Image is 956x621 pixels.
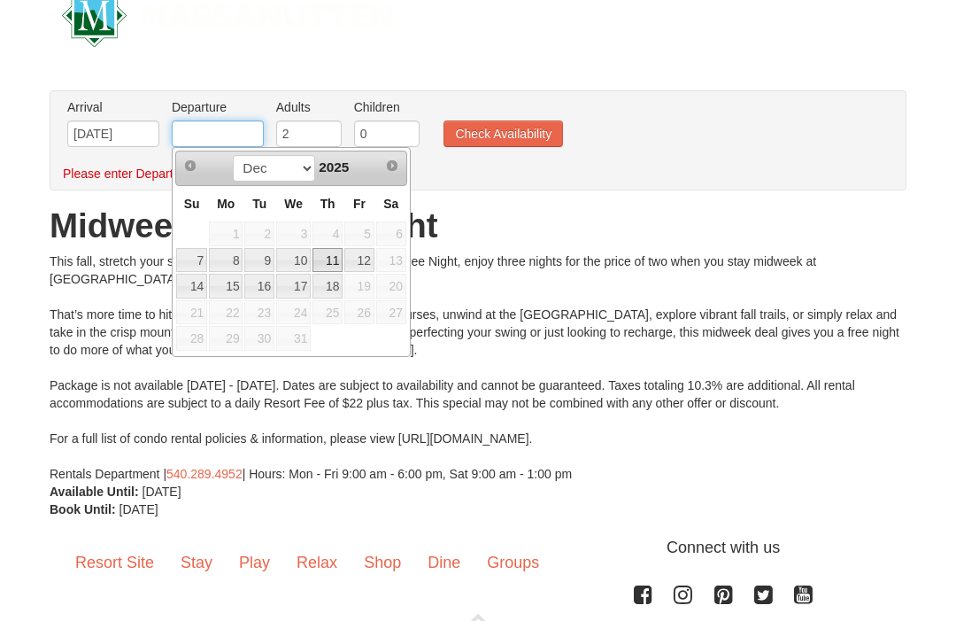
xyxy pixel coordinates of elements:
span: 20 [376,274,406,299]
td: available [175,273,208,299]
td: unAvailable [243,325,275,352]
td: unAvailable [175,325,208,352]
a: 10 [276,248,311,273]
a: 540.289.4952 [166,467,243,481]
a: Relax [283,536,351,591]
span: Friday [353,197,366,211]
span: [DATE] [119,502,158,516]
a: 9 [244,248,274,273]
a: Prev [178,153,203,178]
strong: Available Until: [50,485,139,499]
td: available [275,221,312,247]
label: Departure [172,98,264,116]
a: Groups [474,536,552,591]
label: Children [354,98,420,116]
td: unAvailable [243,299,275,326]
a: Next [380,153,405,178]
button: Check Availability [443,120,563,147]
td: available [208,247,243,274]
td: unAvailable [375,299,407,326]
span: 29 [209,326,243,351]
span: Wednesday [284,197,303,211]
td: unAvailable [343,273,375,299]
span: Next [385,159,399,173]
span: 28 [176,326,207,351]
span: 2 [244,221,274,246]
td: available [312,221,343,247]
td: unAvailable [375,273,407,299]
td: available [275,247,312,274]
span: 24 [276,300,311,325]
span: Monday [217,197,235,211]
a: 17 [276,274,311,299]
td: unAvailable [208,325,243,352]
span: 25 [312,300,343,325]
div: Please enter Departure Date. [63,165,875,182]
span: 3 [276,221,311,246]
span: 19 [344,274,374,299]
span: 6 [376,221,406,246]
a: Stay [167,536,226,591]
a: 11 [312,248,343,273]
a: Play [226,536,283,591]
span: 27 [376,300,406,325]
a: Resort Site [62,536,167,591]
span: 21 [176,300,207,325]
td: available [175,247,208,274]
td: available [312,247,343,274]
td: available [208,273,243,299]
td: unAvailable [275,299,312,326]
a: 16 [244,274,274,299]
td: available [343,247,375,274]
span: 22 [209,300,243,325]
a: 7 [176,248,207,273]
a: 14 [176,274,207,299]
td: available [343,221,375,247]
span: 4 [312,221,343,246]
span: 13 [376,248,406,273]
span: 5 [344,221,374,246]
td: unAvailable [175,299,208,326]
td: unAvailable [208,299,243,326]
td: available [243,247,275,274]
td: available [243,273,275,299]
label: Adults [276,98,342,116]
span: 1 [209,221,243,246]
span: Sunday [184,197,200,211]
td: available [275,273,312,299]
div: This fall, stretch your stay—not your budget! With Midweek Fall Free Night, enjoy three nights fo... [50,252,906,483]
span: 30 [244,326,274,351]
td: available [312,273,343,299]
label: Arrival [67,98,159,116]
span: Prev [183,159,197,173]
strong: Book Until: [50,502,116,516]
span: 31 [276,326,311,351]
a: Shop [351,536,414,591]
span: 23 [244,300,274,325]
td: available [243,221,275,247]
span: Saturday [383,197,398,211]
h1: Midweek Fall Free Night [50,208,906,244]
a: 12 [344,248,374,273]
span: Tuesday [252,197,266,211]
a: 15 [209,274,243,299]
a: 18 [312,274,343,299]
span: 26 [344,300,374,325]
a: 8 [209,248,243,273]
span: [DATE] [143,485,181,499]
td: unAvailable [375,221,407,247]
a: Dine [414,536,474,591]
td: unAvailable [312,299,343,326]
td: available [208,221,243,247]
span: 2025 [319,159,349,175]
td: unAvailable [275,325,312,352]
span: Thursday [320,197,335,211]
td: unAvailable [375,247,407,274]
td: unAvailable [343,299,375,326]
